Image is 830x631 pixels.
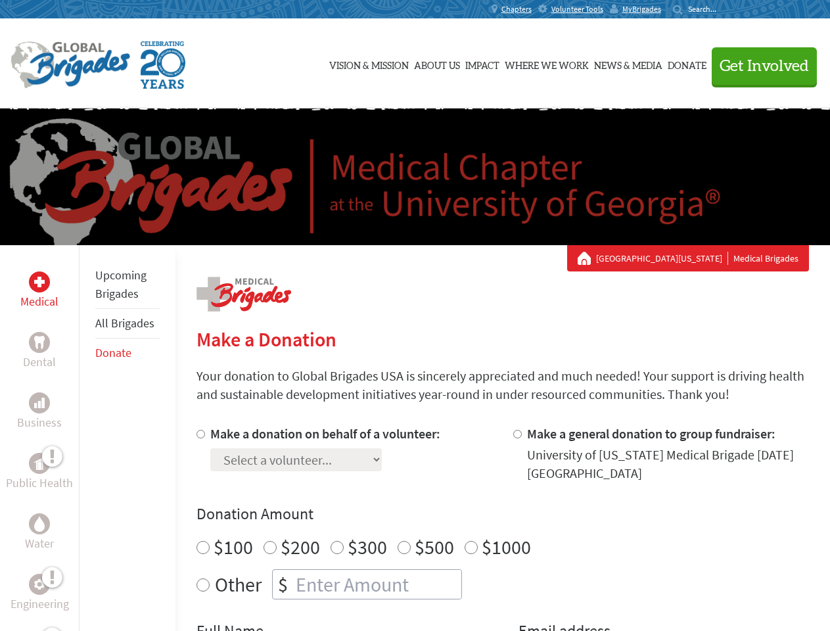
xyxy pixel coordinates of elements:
[293,570,461,599] input: Enter Amount
[273,570,293,599] div: $
[29,392,50,413] div: Business
[11,41,130,89] img: Global Brigades Logo
[551,4,603,14] span: Volunteer Tools
[414,31,460,97] a: About Us
[668,31,706,97] a: Donate
[95,309,160,339] li: All Brigades
[11,595,69,613] p: Engineering
[141,41,185,89] img: Global Brigades Celebrating 20 Years
[329,31,409,97] a: Vision & Mission
[215,569,262,599] label: Other
[95,339,160,367] li: Donate
[196,367,809,404] p: Your donation to Global Brigades USA is sincerely appreciated and much needed! Your support is dr...
[29,271,50,292] div: Medical
[214,534,253,559] label: $100
[6,453,73,492] a: Public HealthPublic Health
[196,277,291,312] img: logo-medical.png
[578,252,798,265] div: Medical Brigades
[29,332,50,353] div: Dental
[29,453,50,474] div: Public Health
[23,353,56,371] p: Dental
[34,516,45,531] img: Water
[594,31,662,97] a: News & Media
[501,4,532,14] span: Chapters
[17,392,62,432] a: BusinessBusiness
[20,292,58,311] p: Medical
[95,268,147,301] a: Upcoming Brigades
[596,252,728,265] a: [GEOGRAPHIC_DATA][US_STATE]
[415,534,454,559] label: $500
[712,47,817,85] button: Get Involved
[482,534,531,559] label: $1000
[34,579,45,590] img: Engineering
[25,513,54,553] a: WaterWater
[29,574,50,595] div: Engineering
[505,31,589,97] a: Where We Work
[6,474,73,492] p: Public Health
[465,31,499,97] a: Impact
[688,4,726,14] input: Search...
[210,425,440,442] label: Make a donation on behalf of a volunteer:
[34,336,45,348] img: Dental
[34,277,45,287] img: Medical
[196,503,809,525] h4: Donation Amount
[95,345,131,360] a: Donate
[11,574,69,613] a: EngineeringEngineering
[20,271,58,311] a: MedicalMedical
[34,457,45,470] img: Public Health
[95,315,154,331] a: All Brigades
[622,4,661,14] span: MyBrigades
[527,425,775,442] label: Make a general donation to group fundraiser:
[720,58,809,74] span: Get Involved
[348,534,387,559] label: $300
[17,413,62,432] p: Business
[29,513,50,534] div: Water
[196,327,809,351] h2: Make a Donation
[23,332,56,371] a: DentalDental
[527,446,809,482] div: University of [US_STATE] Medical Brigade [DATE] [GEOGRAPHIC_DATA]
[281,534,320,559] label: $200
[34,398,45,408] img: Business
[25,534,54,553] p: Water
[95,261,160,309] li: Upcoming Brigades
